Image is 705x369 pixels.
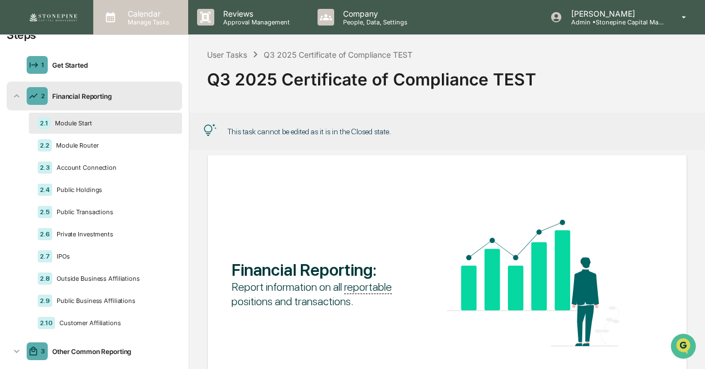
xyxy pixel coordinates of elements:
span: • [92,160,96,169]
p: [PERSON_NAME] [562,9,666,18]
div: 2.4 [38,184,52,196]
div: Past conversations [11,132,74,141]
p: People, Data, Settings [334,18,413,26]
div: Get Started [48,61,178,69]
div: We're available if you need us! [50,105,153,114]
a: Powered byPylon [78,274,134,283]
div: 2.2 [38,139,52,151]
div: Outside Business Affiliations [52,275,173,282]
div: 🔎 [11,258,20,267]
a: 🖐️Preclearance [7,231,76,251]
span: [DATE] [98,190,121,199]
div: Start new chat [50,94,182,105]
p: Admin • Stonepine Capital Management [562,18,666,26]
img: 1746055101610-c473b297-6a78-478c-a979-82029cc54cd1 [11,94,31,114]
span: Data Lookup [22,257,70,268]
p: Reviews [214,9,295,18]
span: Attestations [92,236,138,247]
div: Public Business Affiliations [52,297,173,305]
u: reportable [344,280,392,294]
img: 8933085812038_c878075ebb4cc5468115_72.jpg [23,94,43,114]
div: Financial Reporting : [231,260,404,280]
img: Financial Reporting [447,220,620,346]
div: Public Holdings [52,186,173,194]
div: Module Router [52,141,173,149]
div: Public Transactions [52,208,173,216]
img: Jack Rasmussen [11,149,29,167]
div: Module Start [51,119,173,127]
img: logo [27,12,80,23]
div: 2.5 [38,206,52,218]
div: Steps [7,28,36,42]
div: Q3 2025 Certificate of Compliance TEST [207,60,687,89]
span: Preclearance [22,236,72,247]
div: 2.8 [38,272,52,285]
div: Private Investments [52,230,173,238]
div: 2.6 [38,228,52,240]
iframe: Open customer support [669,332,699,362]
p: Company [334,9,413,18]
div: This task cannot be edited as it is in the Closed state. [228,127,391,136]
div: 2.7 [38,250,52,262]
div: Financial Reporting [48,92,178,100]
div: Account Connection [52,164,173,171]
div: 🖐️ [11,237,20,246]
button: Start new chat [189,97,202,110]
a: 🗄️Attestations [76,231,142,251]
div: 2.10 [38,317,55,329]
p: How can we help? [11,32,202,50]
span: • [92,190,96,199]
p: Manage Tasks [119,18,175,26]
div: 1 [41,61,44,69]
div: Other Common Reporting [48,347,178,356]
div: 2 [41,92,45,100]
p: Calendar [119,9,175,18]
div: User Tasks [207,50,247,59]
img: Tip [203,124,216,137]
img: Jessica Watanapun [11,179,29,197]
img: 1746055101610-c473b297-6a78-478c-a979-82029cc54cd1 [22,160,31,169]
div: 3 [41,347,45,355]
span: [DATE] [98,160,121,169]
div: IPOs [52,252,173,260]
span: Pylon [110,275,134,283]
span: [PERSON_NAME] [34,190,90,199]
div: Report information on all positions and transactions. [231,280,404,309]
div: Q3 2025 Certificate of Compliance TEST [264,50,412,59]
div: 2.1 [38,117,51,129]
button: See all [172,130,202,143]
span: [PERSON_NAME] [34,160,90,169]
div: Customer Affiliations [55,319,173,327]
div: 2.9 [38,295,52,307]
p: Approval Management [214,18,295,26]
a: 🔎Data Lookup [7,252,74,272]
div: 2.3 [38,161,52,174]
div: 🗄️ [80,237,89,246]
